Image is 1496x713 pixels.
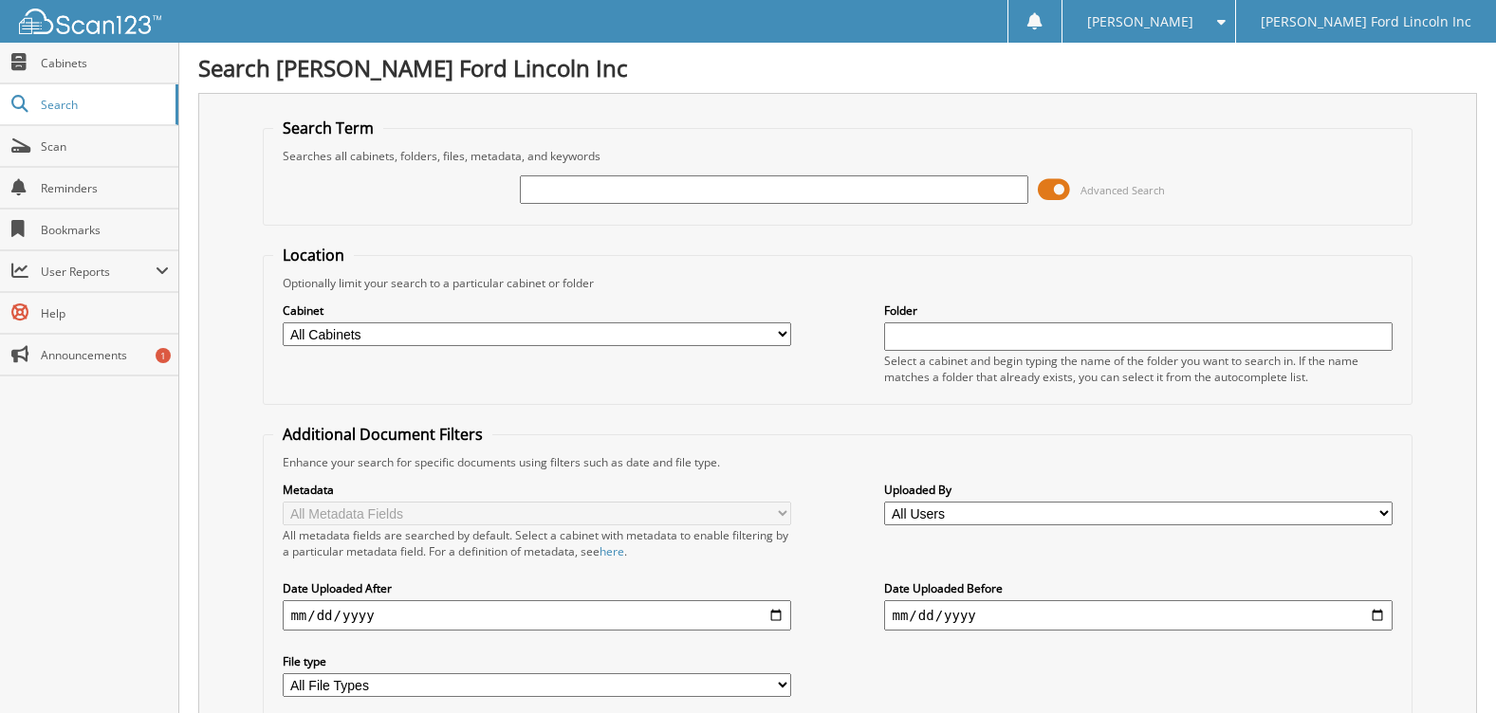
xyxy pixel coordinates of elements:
h1: Search [PERSON_NAME] Ford Lincoln Inc [198,52,1477,83]
input: end [884,600,1392,631]
div: Select a cabinet and begin typing the name of the folder you want to search in. If the name match... [884,353,1392,385]
span: Help [41,305,169,321]
span: [PERSON_NAME] [1087,16,1193,27]
span: Bookmarks [41,222,169,238]
div: Optionally limit your search to a particular cabinet or folder [273,275,1401,291]
img: scan123-logo-white.svg [19,9,161,34]
label: Metadata [283,482,790,498]
span: Cabinets [41,55,169,71]
span: Scan [41,138,169,155]
label: Cabinet [283,302,790,319]
span: User Reports [41,264,156,280]
div: Searches all cabinets, folders, files, metadata, and keywords [273,148,1401,164]
span: Announcements [41,347,169,363]
a: here [600,543,624,559]
iframe: Chat Widget [1401,622,1496,713]
input: start [283,600,790,631]
legend: Additional Document Filters [273,424,492,445]
label: File type [283,653,790,669]
div: Enhance your search for specific documents using filters such as date and file type. [273,454,1401,470]
label: Uploaded By [884,482,1392,498]
div: All metadata fields are searched by default. Select a cabinet with metadata to enable filtering b... [283,527,790,559]
legend: Search Term [273,118,383,138]
span: Reminders [41,180,169,196]
label: Folder [884,302,1392,319]
label: Date Uploaded Before [884,580,1392,596]
legend: Location [273,245,354,265]
label: Date Uploaded After [283,580,790,596]
div: 1 [156,348,171,363]
span: [PERSON_NAME] Ford Lincoln Inc [1261,16,1471,27]
span: Search [41,97,166,113]
span: Advanced Search [1080,183,1165,197]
